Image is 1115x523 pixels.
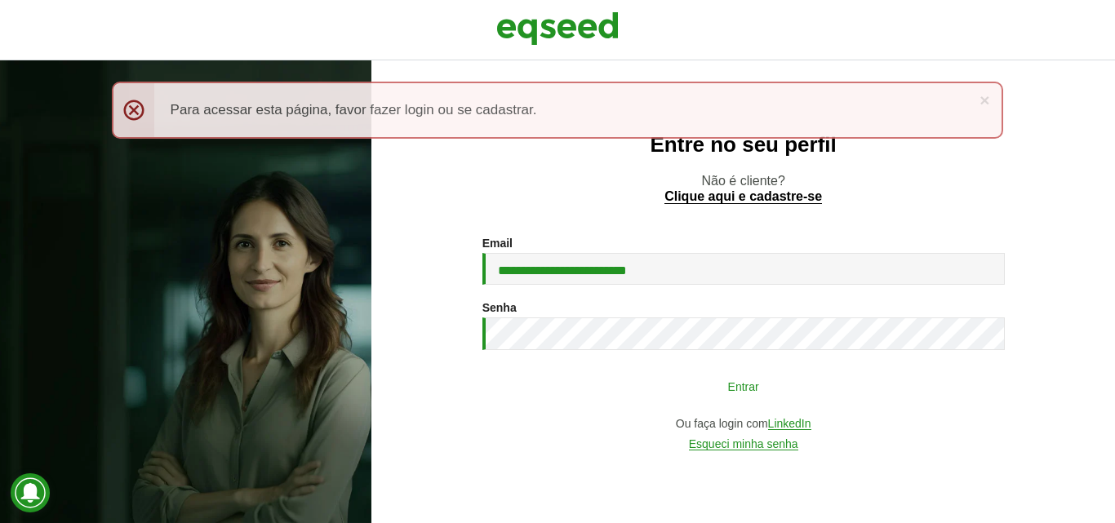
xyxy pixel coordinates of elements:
[768,418,811,430] a: LinkedIn
[482,418,1005,430] div: Ou faça login com
[980,91,989,109] a: ×
[404,173,1082,204] p: Não é cliente?
[482,302,517,313] label: Senha
[531,370,956,401] button: Entrar
[689,438,798,450] a: Esqueci minha senha
[404,133,1082,157] h2: Entre no seu perfil
[496,8,619,49] img: EqSeed Logo
[112,82,1004,139] div: Para acessar esta página, favor fazer login ou se cadastrar.
[482,237,513,249] label: Email
[664,190,822,204] a: Clique aqui e cadastre-se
